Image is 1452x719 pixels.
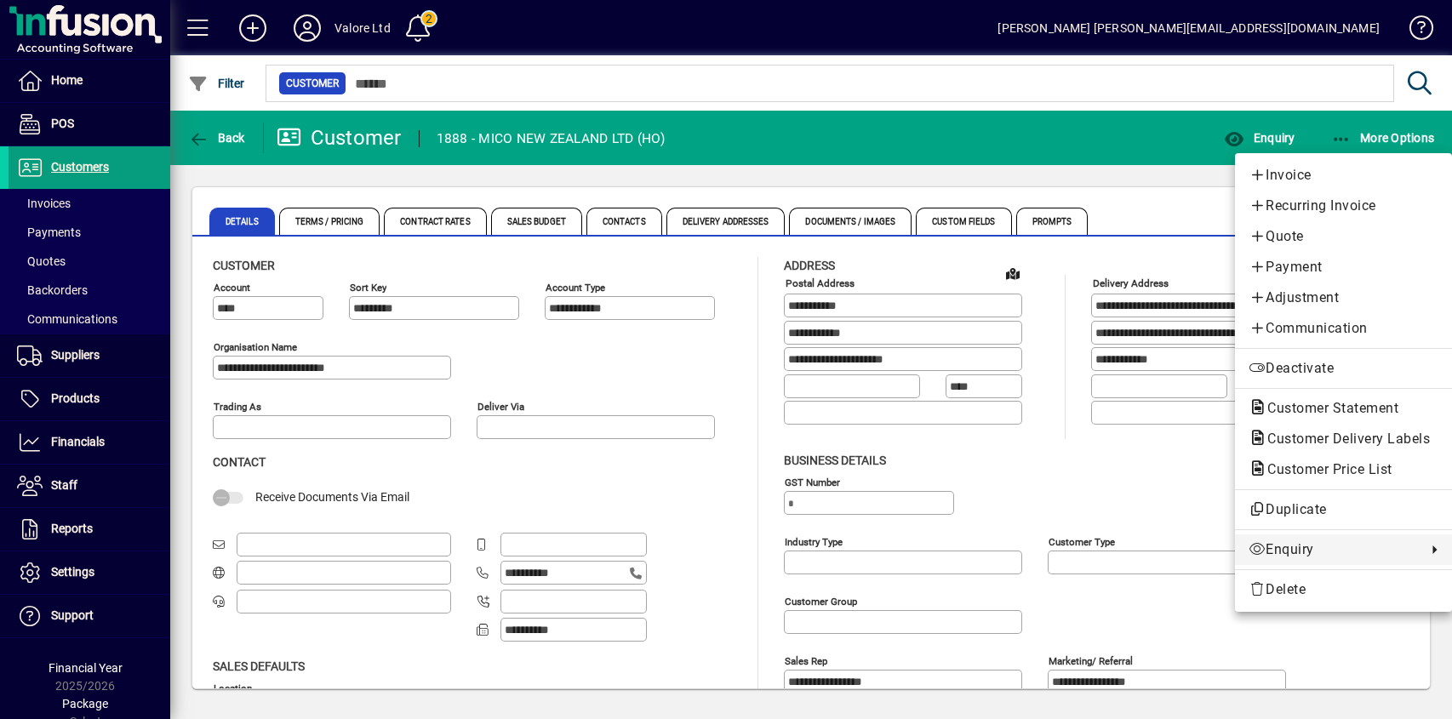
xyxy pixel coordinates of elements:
button: Deactivate customer [1235,353,1452,384]
span: Payment [1249,257,1438,277]
span: Quote [1249,226,1438,247]
span: Invoice [1249,165,1438,185]
span: Customer Delivery Labels [1249,431,1438,447]
span: Deactivate [1249,358,1438,379]
span: Customer Price List [1249,461,1401,477]
span: Enquiry [1249,539,1418,560]
span: Adjustment [1249,288,1438,308]
span: Recurring Invoice [1249,196,1438,216]
span: Delete [1249,579,1438,600]
span: Customer Statement [1249,400,1407,416]
span: Communication [1249,318,1438,339]
span: Duplicate [1249,499,1438,520]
